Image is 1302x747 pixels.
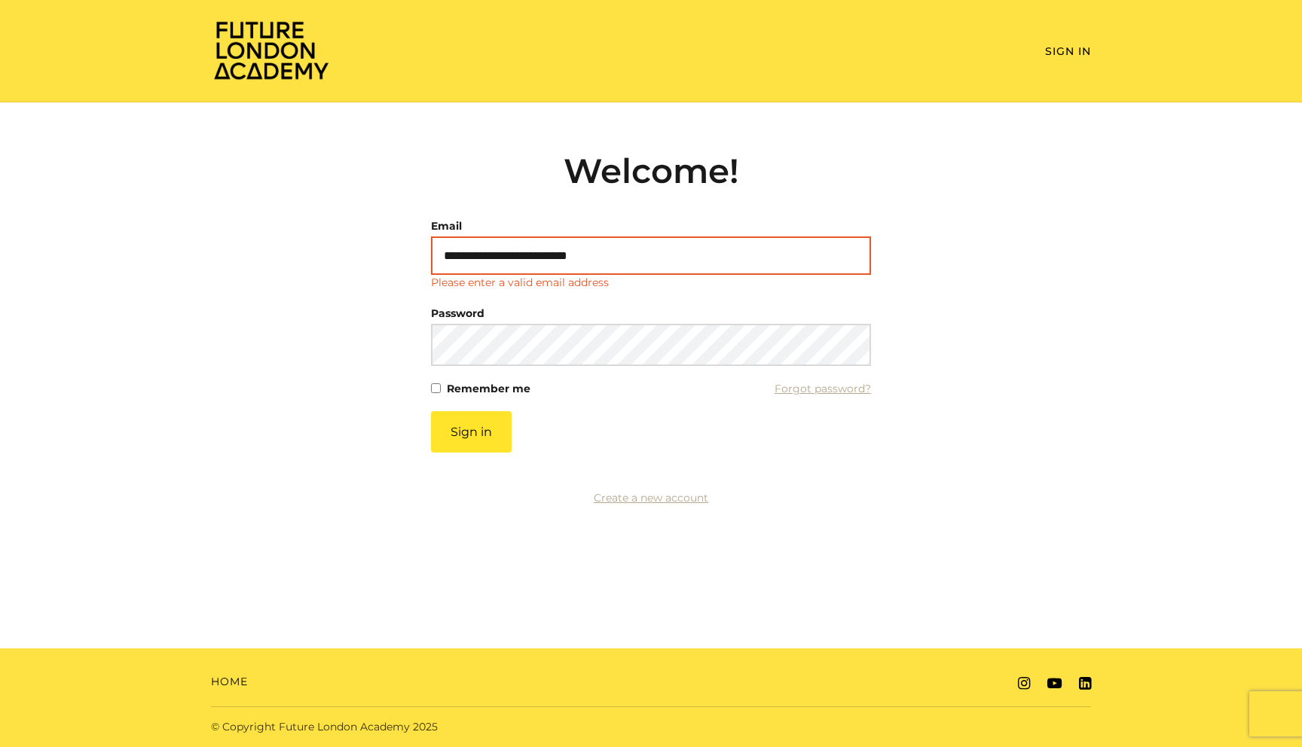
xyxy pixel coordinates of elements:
[775,378,871,399] a: Forgot password?
[199,719,651,735] div: © Copyright Future London Academy 2025
[431,275,609,291] p: Please enter a valid email address
[431,303,484,324] label: Password
[431,151,871,191] h2: Welcome!
[211,674,248,690] a: Home
[1045,44,1091,58] a: Sign In
[431,215,462,236] label: Email
[431,411,512,453] button: Sign in
[447,378,530,399] label: Remember me
[211,20,332,81] img: Home Page
[594,491,708,505] a: Create a new account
